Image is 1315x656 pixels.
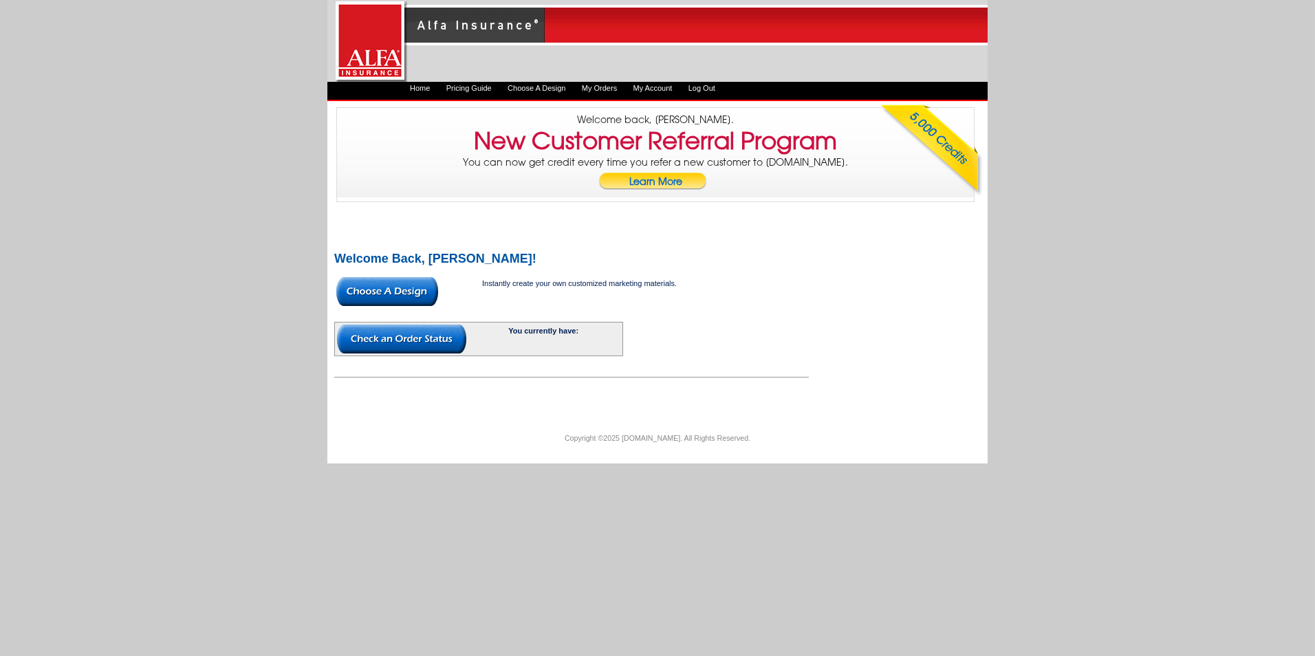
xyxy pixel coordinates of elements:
p: Copyright ©2025 [DOMAIN_NAME]. All Rights Reserved. [327,432,988,444]
span: Welcome back, [PERSON_NAME]. [577,113,734,126]
a: My Orders [582,84,617,92]
a: Choose A Design [508,84,565,92]
a: Pricing Guide [446,84,492,92]
b: You currently have: [508,327,578,335]
span: Instantly create your own customized marketing materials. [482,279,677,287]
a: My Account [633,84,673,92]
p: You can now get credit every time you refer a new customer to [DOMAIN_NAME]. [337,156,974,199]
img: button-choose-design.gif [336,277,438,306]
a: Learn More [598,173,713,199]
img: button-check-order-status.gif [337,325,466,353]
a: Home [410,84,430,92]
h2: Welcome Back, [PERSON_NAME]! [334,252,981,265]
h3: New Customer Referral Program [474,135,837,146]
a: Log Out [688,84,715,92]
